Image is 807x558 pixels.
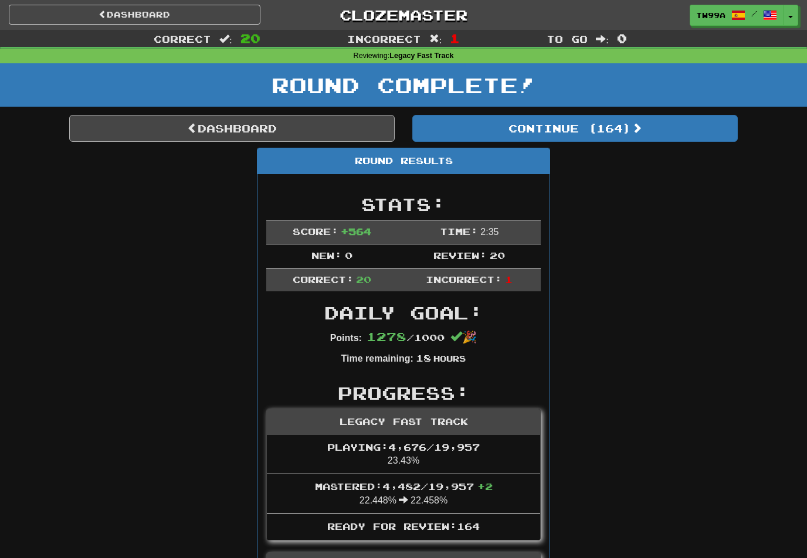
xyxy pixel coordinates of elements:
[278,5,530,25] a: Clozemaster
[490,250,505,261] span: 20
[450,331,477,343] span: 🎉
[219,34,232,44] span: :
[426,274,502,285] span: Incorrect:
[617,31,627,45] span: 0
[433,353,466,363] small: Hours
[345,250,352,261] span: 0
[433,250,487,261] span: Review:
[315,481,493,492] span: Mastered: 4,482 / 19,957
[429,34,442,44] span: :
[505,274,513,285] span: 1
[327,441,480,452] span: Playing: 4,676 / 19,957
[257,148,550,174] div: Round Results
[240,31,260,45] span: 20
[547,33,588,45] span: To go
[480,227,499,237] span: 2 : 35
[696,10,725,21] span: Tw99a
[367,332,445,343] span: / 1000
[267,435,540,475] li: 23.43%
[341,353,413,363] strong: Time remaining:
[450,31,460,45] span: 1
[477,481,493,492] span: + 2
[267,474,540,514] li: 22.448% 22.458%
[356,274,371,285] span: 20
[690,5,784,26] a: Tw99a /
[311,250,342,261] span: New:
[266,303,541,322] h2: Daily Goal:
[751,9,757,18] span: /
[293,226,338,237] span: Score:
[367,329,406,343] span: 1278
[596,34,609,44] span: :
[293,274,354,285] span: Correct:
[4,73,803,97] h1: Round Complete!
[412,115,738,142] button: Continue (164)
[416,352,431,363] span: 18
[69,115,395,142] a: Dashboard
[347,33,421,45] span: Incorrect
[266,195,541,214] h2: Stats:
[330,333,362,343] strong: Points:
[341,226,371,237] span: + 564
[154,33,211,45] span: Correct
[266,383,541,403] h2: Progress:
[267,409,540,435] div: Legacy Fast Track
[9,5,260,25] a: Dashboard
[389,52,453,60] strong: Legacy Fast Track
[327,520,480,532] span: Ready for Review: 164
[440,226,478,237] span: Time:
